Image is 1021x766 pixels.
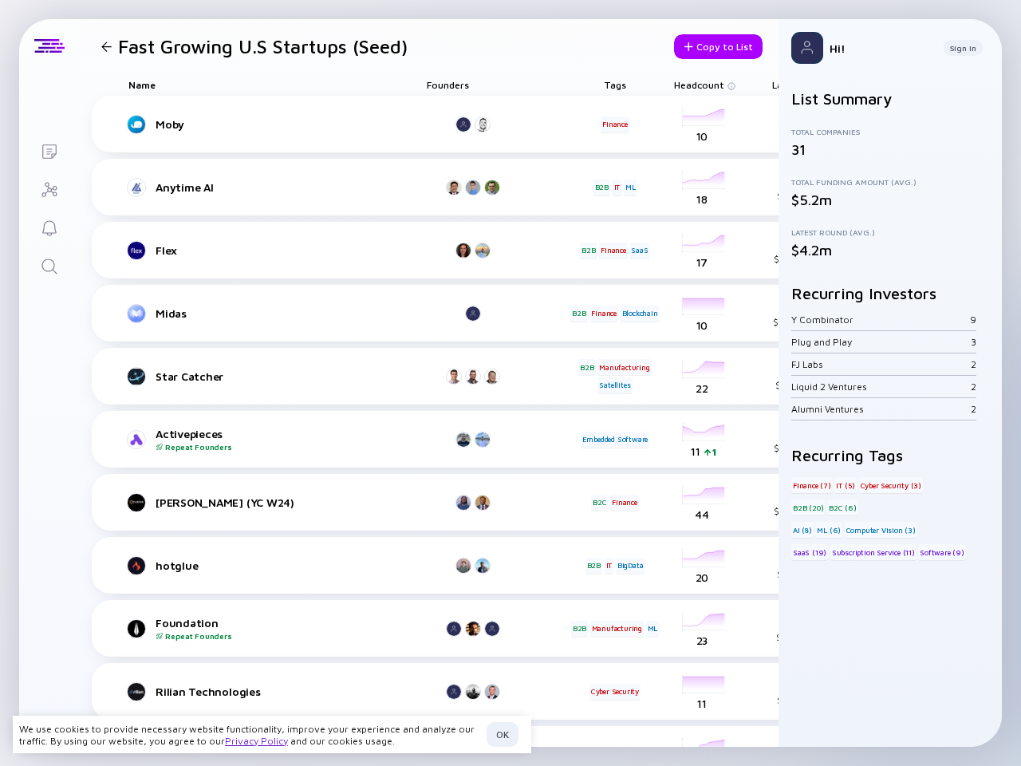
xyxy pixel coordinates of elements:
div: 3 [971,336,976,348]
h2: List Summary [791,89,989,108]
div: 9 [970,314,976,326]
div: Finance [589,306,618,322]
span: Last Funding [772,79,830,91]
div: $5.2m [791,191,989,208]
div: 31 [791,141,806,158]
div: SaaS [614,747,634,763]
div: Hi! [830,41,931,55]
div: Finance [601,116,629,132]
div: AI (8) [791,522,814,538]
div: Seed [749,300,853,327]
div: We use cookies to provide necessary website functionality, improve your experience and analyze ou... [19,723,480,747]
a: Privacy Policy [225,735,288,747]
div: Satellites [597,377,632,393]
a: Search [19,246,79,284]
div: B2B [595,747,612,763]
div: Star Catcher [156,369,403,383]
div: SaaS (19) [791,544,828,560]
div: Blockchain [621,306,660,322]
div: Activepieces [156,427,403,452]
div: [PERSON_NAME] (YC W24) [156,496,403,509]
div: B2B [578,359,595,375]
div: Seed [749,489,853,516]
div: Seed [749,552,853,579]
div: IT [613,180,622,195]
div: Finance [599,243,628,259]
a: hotglue [128,556,403,575]
div: Plug and Play [791,336,971,348]
a: Lists [19,131,79,169]
div: Tags [570,73,660,96]
div: Y Combinator [791,314,970,326]
div: 2 [971,403,976,415]
div: Repeat Founders [156,442,403,452]
div: Seed [749,615,853,642]
div: $5m, [DATE] [749,695,853,705]
div: Software (9) [918,544,966,560]
div: Seed [749,174,853,201]
span: Headcount [674,79,724,91]
div: OK [487,722,518,747]
div: Embedded Software [581,432,650,448]
div: ML [646,621,660,637]
div: $4m, [DATE] [749,191,853,201]
div: BigData [616,558,645,574]
div: [DATE] [749,128,853,138]
div: B2C (6) [827,499,858,515]
div: Subscription Service (11) [830,544,917,560]
div: IT (5) [834,477,857,493]
a: FoundationRepeat Founders [128,616,403,641]
div: Latest Round (Avg.) [791,227,989,237]
a: Star Catcher [128,367,403,386]
div: B2B [593,180,610,195]
div: Seed [749,678,853,705]
div: Cyber Security [589,684,641,700]
div: Rilian Technologies [156,685,403,698]
div: Finance (7) [791,477,833,493]
button: Copy to List [674,34,763,59]
div: $3.2m, [DATE] [749,254,853,264]
a: Investor Map [19,169,79,207]
div: Total Funding Amount (Avg.) [791,177,989,187]
div: hotglue [156,559,403,572]
div: B2B [571,621,588,637]
div: B2B [585,558,602,574]
div: Name [116,73,403,96]
div: Computer Vision (3) [845,522,917,538]
div: $8.8m, [DATE] [749,317,853,327]
div: IT [605,558,614,574]
div: B2B [580,243,597,259]
div: Seed [749,426,853,453]
a: Rilian Technologies [128,682,403,701]
div: $11m, [DATE] [749,632,853,642]
div: Seed [749,111,853,138]
div: $12m, [DATE] [749,380,853,390]
div: ML [624,180,637,195]
div: Moby [156,117,403,131]
div: Repeat Founders [156,631,403,641]
div: Liquid 2 Ventures [791,381,971,393]
h2: Recurring Tags [791,446,989,464]
div: Foundation [156,616,403,641]
div: Founders [427,73,522,96]
div: FJ Labs [791,358,971,370]
img: Profile Picture [791,32,823,64]
div: 2 [971,358,976,370]
div: Finance [610,495,639,511]
div: $1.6m, [DATE] [749,443,853,453]
div: 2 [971,381,976,393]
div: ML (6) [815,522,842,538]
div: Anytime AI [156,180,403,194]
a: Midas [128,304,403,323]
button: Sign In [944,40,983,56]
a: ActivepiecesRepeat Founders [128,427,403,452]
div: Alumni Ventures [791,403,971,415]
div: Flex [156,243,403,257]
a: Moby [128,115,403,134]
div: Total Companies [791,127,989,136]
div: Seed [749,237,853,264]
a: Reminders [19,207,79,246]
a: Flex [128,241,403,260]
